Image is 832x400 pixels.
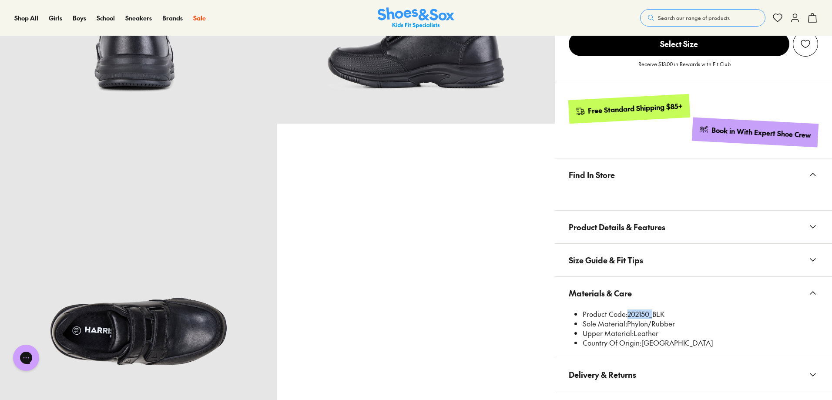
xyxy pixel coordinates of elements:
span: Product Details & Features [569,214,665,240]
span: Search our range of products [658,14,730,22]
button: Select Size [569,31,789,57]
span: Country Of Origin: [583,338,641,347]
span: Sneakers [125,13,152,22]
img: SNS_Logo_Responsive.svg [378,7,454,29]
span: Delivery & Returns [569,362,636,387]
span: Materials & Care [569,280,632,306]
span: School [97,13,115,22]
span: Girls [49,13,62,22]
a: Sneakers [125,13,152,23]
span: Product Code: [583,309,627,319]
button: Delivery & Returns [555,358,832,391]
li: 202150_BLK [583,309,818,319]
span: Sole Material: [583,319,627,328]
div: Free Standard Shipping $85+ [587,101,683,115]
li: Leather [583,329,818,338]
p: Receive $13.00 in Rewards with Fit Club [638,60,731,76]
li: [GEOGRAPHIC_DATA] [583,338,818,348]
span: Boys [73,13,86,22]
span: Find In Store [569,162,615,188]
div: Book in With Expert Shoe Crew [711,125,812,140]
button: Product Details & Features [555,211,832,243]
button: Find In Store [555,158,832,191]
li: Phylon/Rubber [583,319,818,329]
span: Upper Material: [583,328,634,338]
button: Size Guide & Fit Tips [555,244,832,276]
span: Size Guide & Fit Tips [569,247,643,273]
button: Materials & Care [555,277,832,309]
a: Girls [49,13,62,23]
span: Select Size [569,32,789,56]
button: Search our range of products [640,9,765,27]
a: Shop All [14,13,38,23]
a: Brands [162,13,183,23]
a: Sale [193,13,206,23]
span: Brands [162,13,183,22]
a: Shoes & Sox [378,7,454,29]
iframe: Find in Store [569,191,818,200]
button: Add to Wishlist [793,31,818,57]
span: Shop All [14,13,38,22]
a: Boys [73,13,86,23]
a: School [97,13,115,23]
iframe: Gorgias live chat messenger [9,342,44,374]
span: Sale [193,13,206,22]
a: Free Standard Shipping $85+ [568,94,690,124]
a: Book in With Expert Shoe Crew [692,117,819,147]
